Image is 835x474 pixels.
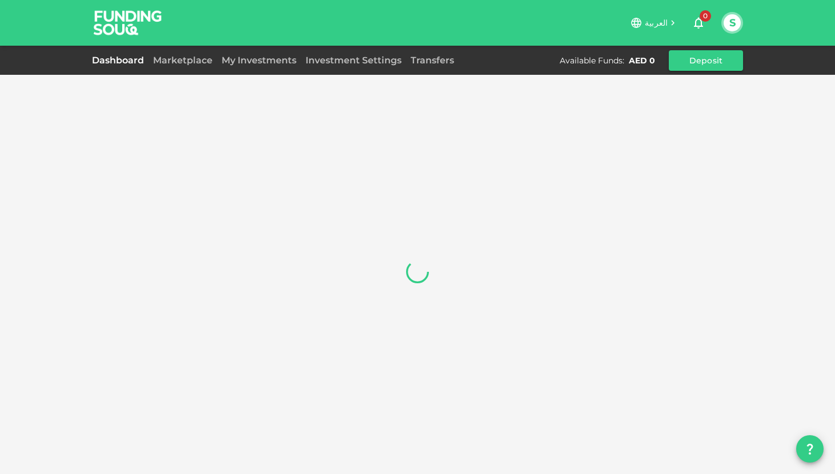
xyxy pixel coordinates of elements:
span: العربية [645,18,668,28]
span: 0 [700,10,711,22]
a: Marketplace [148,55,217,66]
div: Available Funds : [560,55,624,66]
a: My Investments [217,55,301,66]
button: Deposit [669,50,743,71]
a: Dashboard [92,55,148,66]
a: Transfers [406,55,459,66]
div: AED 0 [629,55,655,66]
button: question [796,435,824,463]
button: 0 [687,11,710,34]
a: Investment Settings [301,55,406,66]
button: S [724,14,741,31]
